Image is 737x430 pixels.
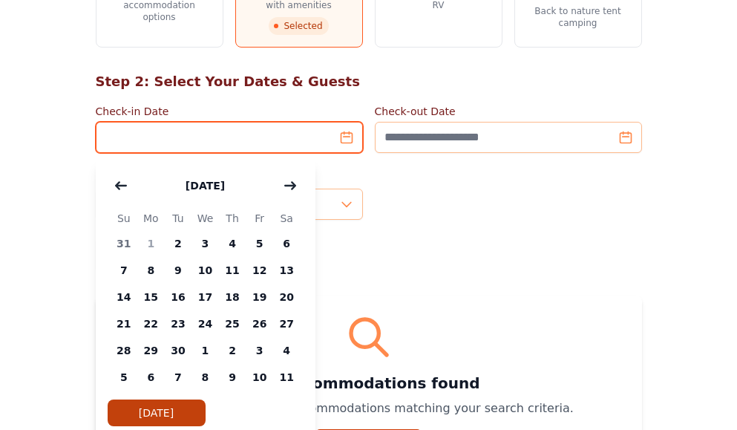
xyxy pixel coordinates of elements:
span: 23 [165,310,192,337]
span: 5 [246,230,273,257]
span: 13 [273,257,301,284]
span: 11 [219,257,246,284]
span: 11 [273,364,301,391]
span: 27 [273,310,301,337]
span: 8 [191,364,219,391]
label: Check-in Date [96,104,363,119]
span: 8 [137,257,165,284]
span: 7 [165,364,192,391]
span: 24 [191,310,219,337]
button: [DATE] [108,400,206,426]
span: 9 [165,257,192,284]
span: We [191,209,219,227]
span: 16 [165,284,192,310]
span: 3 [246,337,273,364]
span: 4 [273,337,301,364]
span: 2 [219,337,246,364]
span: 14 [111,284,138,310]
span: Tu [165,209,192,227]
span: 30 [165,337,192,364]
span: 19 [246,284,273,310]
span: 5 [111,364,138,391]
span: Selected [269,17,328,35]
button: [DATE] [171,171,240,201]
span: 12 [246,257,273,284]
span: 25 [219,310,246,337]
span: 6 [273,230,301,257]
span: 1 [137,230,165,257]
span: 18 [219,284,246,310]
span: 10 [246,364,273,391]
span: 22 [137,310,165,337]
span: 3 [191,230,219,257]
span: 1 [191,337,219,364]
h2: Step 2: Select Your Dates & Guests [96,71,642,92]
p: Back to nature tent camping [527,5,629,29]
span: 28 [111,337,138,364]
span: 26 [246,310,273,337]
span: 31 [111,230,138,257]
span: 2 [165,230,192,257]
span: 9 [219,364,246,391]
span: Th [219,209,246,227]
span: 20 [273,284,301,310]
span: 4 [219,230,246,257]
span: 6 [137,364,165,391]
span: 10 [191,257,219,284]
span: 21 [111,310,138,337]
span: Fr [246,209,273,227]
label: Check-out Date [375,104,642,119]
span: Sa [273,209,301,227]
span: Mo [137,209,165,227]
span: Su [111,209,138,227]
span: 15 [137,284,165,310]
p: We couldn't find any accommodations matching your search criteria. [114,400,624,417]
span: 7 [111,257,138,284]
span: 17 [191,284,219,310]
span: 29 [137,337,165,364]
h3: No accommodations found [114,373,624,394]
